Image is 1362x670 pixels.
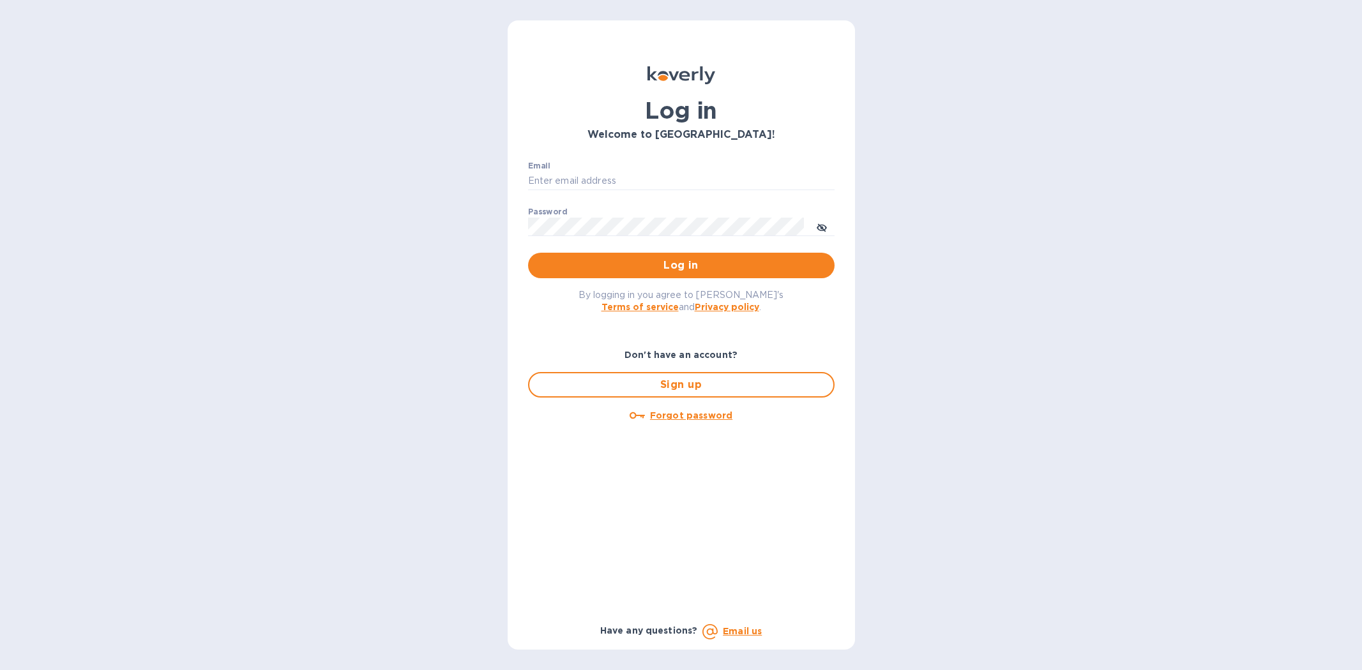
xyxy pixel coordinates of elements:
[723,626,762,636] a: Email us
[647,66,715,84] img: Koverly
[528,162,550,170] label: Email
[600,625,698,636] b: Have any questions?
[528,208,567,216] label: Password
[540,377,823,392] span: Sign up
[528,97,835,124] h1: Log in
[538,258,824,273] span: Log in
[528,172,835,191] input: Enter email address
[528,372,835,398] button: Sign up
[650,410,732,421] u: Forgot password
[528,129,835,141] h3: Welcome to [GEOGRAPHIC_DATA]!
[579,290,783,312] span: By logging in you agree to [PERSON_NAME]'s and .
[695,302,759,312] a: Privacy policy
[528,253,835,278] button: Log in
[602,302,679,312] a: Terms of service
[624,350,738,360] b: Don't have an account?
[809,214,835,239] button: toggle password visibility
